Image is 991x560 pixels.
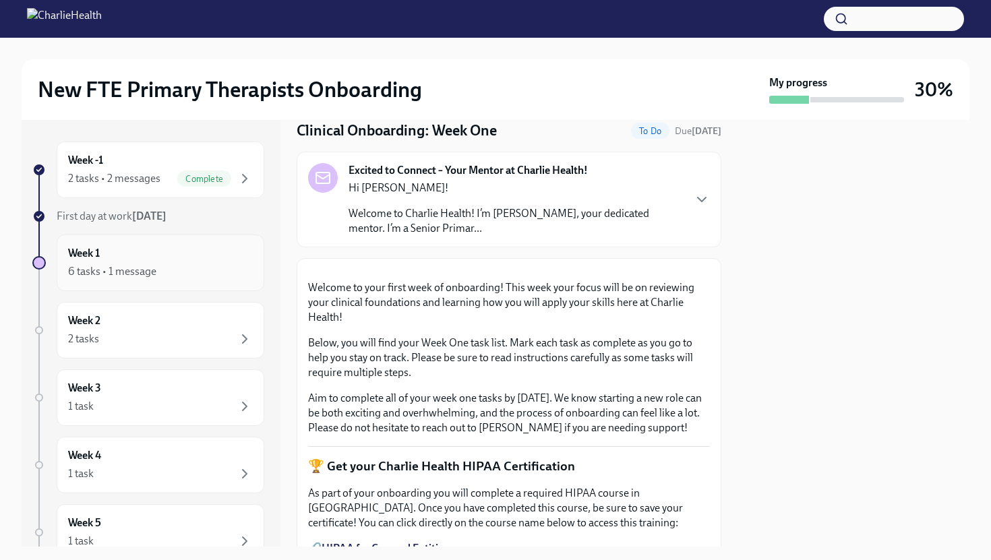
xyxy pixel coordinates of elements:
h6: Week 2 [68,313,100,328]
span: Complete [177,174,231,184]
span: First day at work [57,210,167,222]
strong: Excited to Connect – Your Mentor at Charlie Health! [349,163,588,178]
h6: Week -1 [68,153,103,168]
p: Hi [PERSON_NAME]! [349,181,683,195]
span: Due [675,125,721,137]
span: To Do [631,126,669,136]
a: Week 31 task [32,369,264,426]
a: Week 16 tasks • 1 message [32,235,264,291]
div: 1 task [68,534,94,549]
div: 6 tasks • 1 message [68,264,156,279]
a: HIPAA for Covered Entities [322,542,448,555]
a: Week 41 task [32,437,264,493]
strong: [DATE] [132,210,167,222]
strong: [DATE] [692,125,721,137]
p: 🏆 Get your Charlie Health HIPAA Certification [308,458,710,475]
strong: My progress [769,75,827,90]
h6: Week 3 [68,381,101,396]
p: Welcome to your first week of onboarding! This week your focus will be on reviewing your clinical... [308,280,710,325]
img: CharlieHealth [27,8,102,30]
h6: Week 4 [68,448,101,463]
p: As part of your onboarding you will complete a required HIPAA course in [GEOGRAPHIC_DATA]. Once y... [308,486,710,530]
h6: Week 5 [68,516,101,530]
p: 🔗 [308,541,710,556]
p: Aim to complete all of your week one tasks by [DATE]. We know starting a new role can be both exc... [308,391,710,435]
h2: New FTE Primary Therapists Onboarding [38,76,422,103]
span: August 24th, 2025 10:00 [675,125,721,137]
div: 1 task [68,399,94,414]
div: 1 task [68,466,94,481]
h3: 30% [915,77,953,102]
h6: Week 1 [68,246,100,261]
p: Welcome to Charlie Health! I’m [PERSON_NAME], your dedicated mentor. I’m a Senior Primar... [349,206,683,236]
div: 2 tasks • 2 messages [68,171,160,186]
a: First day at work[DATE] [32,209,264,224]
a: Week -12 tasks • 2 messagesComplete [32,142,264,198]
div: 2 tasks [68,332,99,346]
h4: Clinical Onboarding: Week One [297,121,497,141]
a: Week 22 tasks [32,302,264,359]
p: Below, you will find your Week One task list. Mark each task as complete as you go to help you st... [308,336,710,380]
